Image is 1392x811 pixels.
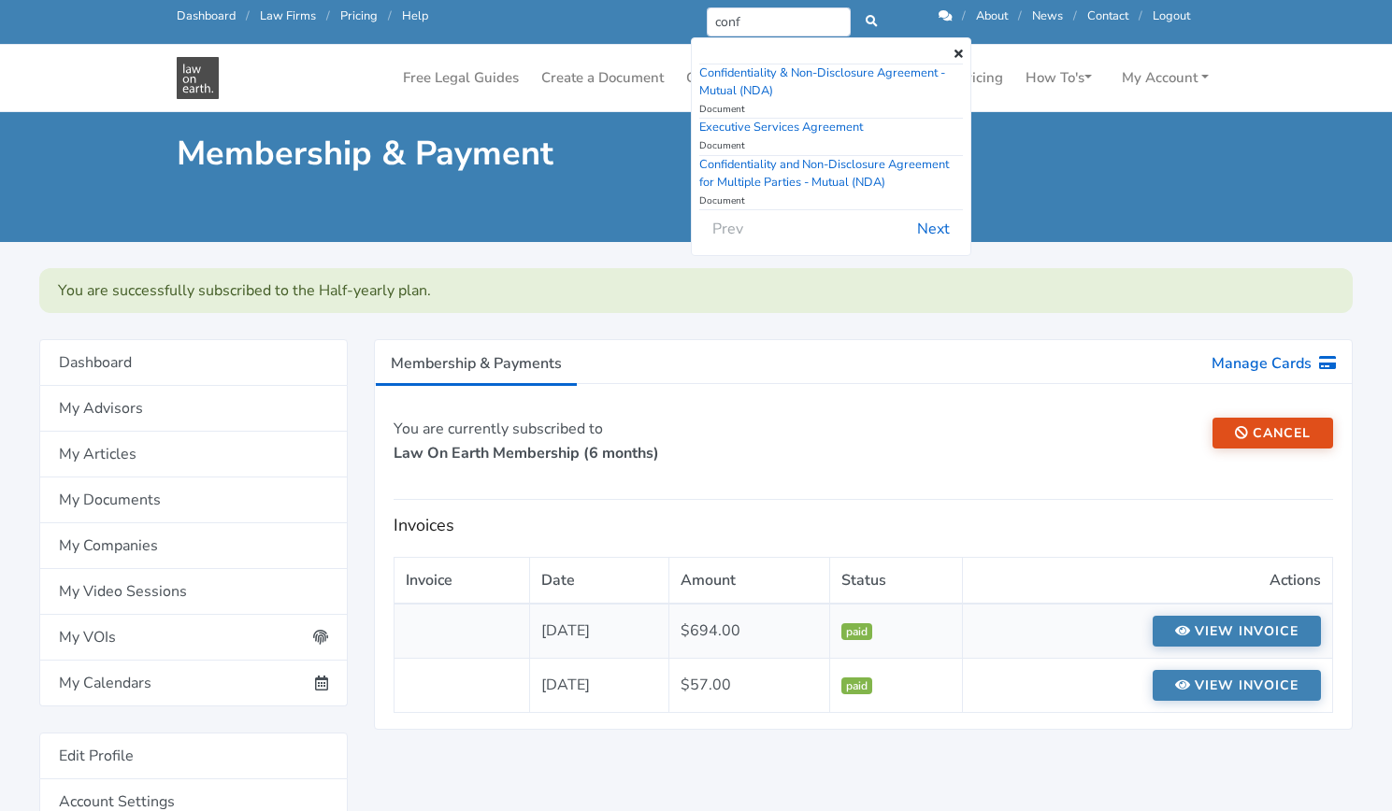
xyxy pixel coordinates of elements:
a: View invoice [1153,670,1321,701]
a: Manage Cards [1196,340,1352,387]
a: My Calendars [39,661,348,706]
h1: Membership & Payment [177,133,683,175]
td: $57.00 [669,658,830,712]
span: / [962,7,966,24]
a: My Companies [39,523,348,569]
div: You are successfully subscribed to the Half-yearly plan. [39,268,1353,313]
span: / [246,7,250,24]
th: Status [830,557,962,604]
h5: Invoices [394,515,1333,536]
a: Edit Profile [39,733,348,779]
small: Document [699,139,745,152]
a: How To's [1018,60,1099,96]
a: Create a Document [534,60,671,96]
td: [DATE] [530,604,669,659]
a: My Advisors [39,386,348,432]
a: News [1032,7,1063,24]
span: / [1073,7,1077,24]
th: Actions [962,557,1333,604]
img: Law On Earth [177,57,219,99]
a: Help [402,7,428,24]
input: Search [707,7,852,36]
a: Dashboard [177,7,236,24]
a: Contact [1087,7,1128,24]
span: / [1139,7,1142,24]
td: [DATE] [530,658,669,712]
span: paid [841,677,872,694]
th: Date [530,557,669,604]
span: / [1018,7,1022,24]
a: Confidentiality & Non-Disclosure Agreement - Mutual (NDA) [699,64,945,99]
a: Executive Services Agreement [699,119,863,135]
td: $694.00 [669,604,830,659]
th: Invoice [395,557,530,604]
a: Law Firms [260,7,316,24]
a: Logout [1153,7,1190,24]
span: paid [841,623,872,640]
span: / [326,7,330,24]
a: About [976,7,1008,24]
a: My Video Sessions [39,569,348,615]
button: Next [905,211,962,247]
p: You are currently subscribed to [394,418,850,465]
a: My Articles [39,432,348,477]
a: Pricing [340,7,378,24]
a: Get Legal Advice [679,60,803,96]
a: My Documents [39,477,348,523]
small: Document [699,194,745,207]
a: My Account [1114,60,1216,96]
a: Confidentiality and Non-Disclosure Agreement for Multiple Parties - Mutual (NDA) [699,156,949,191]
a: Membership & Payments [375,340,578,387]
a: Dashboard [39,339,348,386]
a: View invoice [1153,616,1321,647]
a: Pricing [950,60,1011,96]
span: / [388,7,392,24]
strong: Law On Earth Membership (6 months) [394,443,659,463]
th: Amount [669,557,830,604]
button: Cancel [1213,418,1333,448]
a: My VOIs [39,615,348,661]
small: Document [699,103,745,116]
a: Free Legal Guides [395,60,526,96]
